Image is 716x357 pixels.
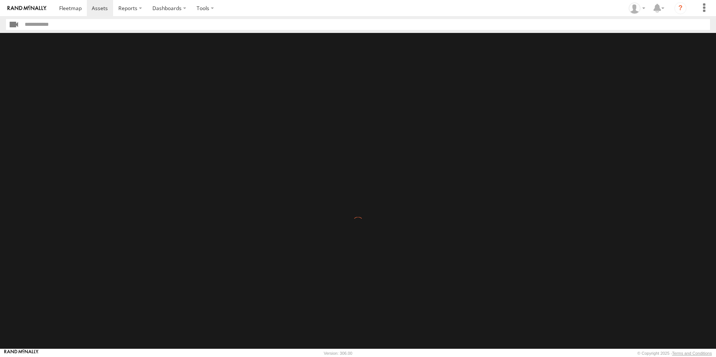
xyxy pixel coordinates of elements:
a: Visit our Website [4,350,39,357]
div: Joseph Rodriguez [626,3,648,14]
a: Terms and Conditions [672,351,712,356]
i: ? [674,2,686,14]
div: © Copyright 2025 - [637,351,712,356]
div: Version: 306.00 [324,351,352,356]
img: rand-logo.svg [7,6,46,11]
